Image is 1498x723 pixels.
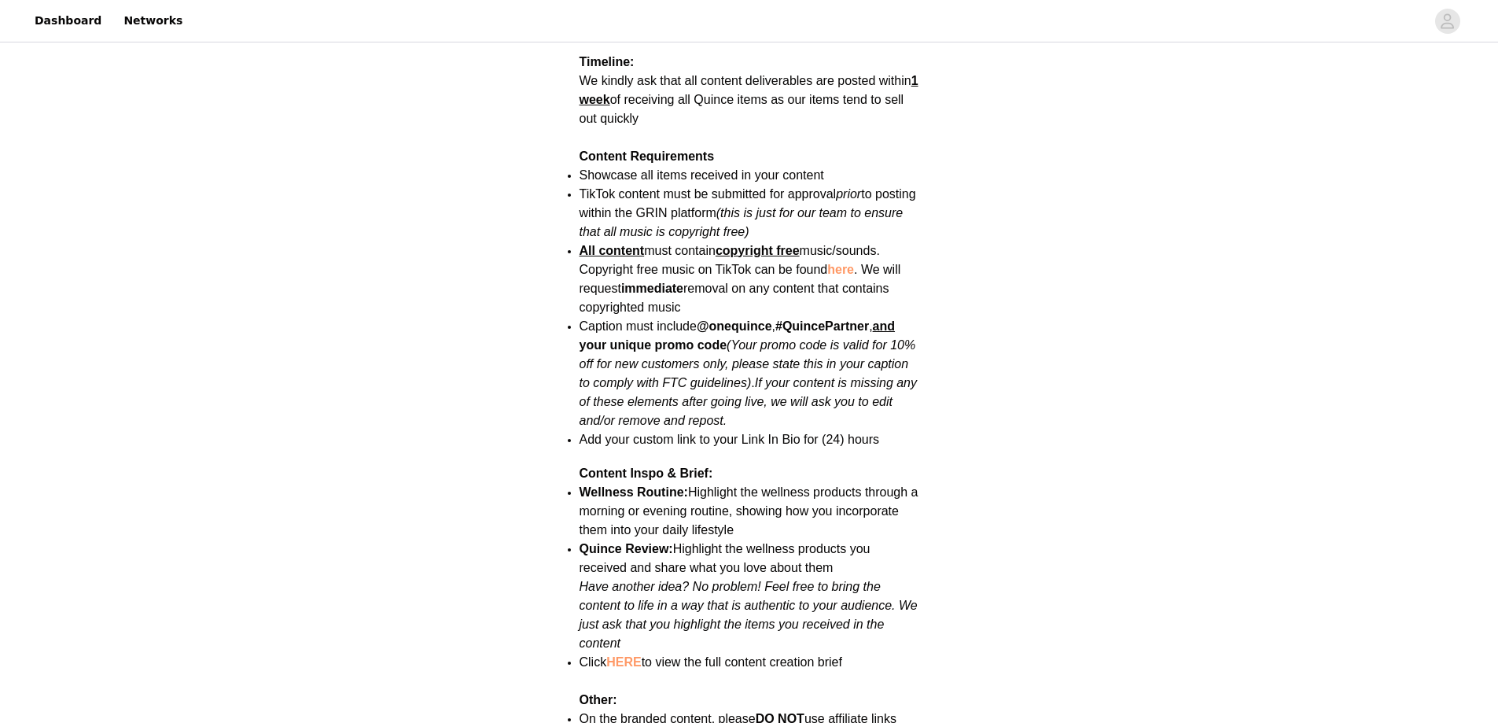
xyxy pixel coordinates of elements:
[580,187,916,238] span: TikTok content must be submitted for approval to posting within the GRIN platform
[580,319,918,427] span: Caption must include , , .
[827,263,854,276] a: here
[580,149,715,163] strong: Content Requirements
[727,338,731,352] em: (
[580,338,727,352] strong: your unique promo code
[775,319,869,333] strong: #QuincePartner
[580,168,824,182] span: Showcase all items received in your content
[580,542,870,574] span: Highlight the wellness products you received and share what you love about them
[580,55,635,68] strong: Timeline:
[606,655,641,669] a: HERE
[1440,9,1455,34] div: avatar
[580,244,901,314] span: must contain music/sounds. Copyright free music on TikTok can be found . We will request removal ...
[580,74,918,125] span: We kindly ask that all content deliverables are posted within of receiving all Quince items as ou...
[873,319,895,333] span: and
[580,376,918,427] em: If your content is missing any of these elements after going live, we will ask you to edit and/or...
[621,282,683,295] strong: immediate
[716,244,800,257] strong: copyright free
[580,467,713,480] strong: Content Inspo & Brief:
[580,485,918,537] span: Highlight the wellness products through a morning or evening routine, showing how you incorporate...
[25,3,111,39] a: Dashboard
[580,655,842,669] span: Click to view the full content creation brief
[580,244,645,257] span: All content
[580,74,918,106] u: 1 week
[580,206,904,238] em: (this is just for our team to ensure that all music is copyright free)
[836,187,861,201] em: prior
[580,693,617,706] strong: Other:
[580,338,916,389] em: Your promo code is valid for 10% off for new customers only, please state this in your caption to...
[697,319,772,333] strong: @onequince
[580,433,880,446] span: Add your custom link to your Link In Bio for (24) hours
[114,3,192,39] a: Networks
[580,542,673,555] strong: Quince Review:
[580,580,918,650] em: Have another idea? No problem! Feel free to bring the content to life in a way that is authentic ...
[580,485,688,499] strong: Wellness Routine:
